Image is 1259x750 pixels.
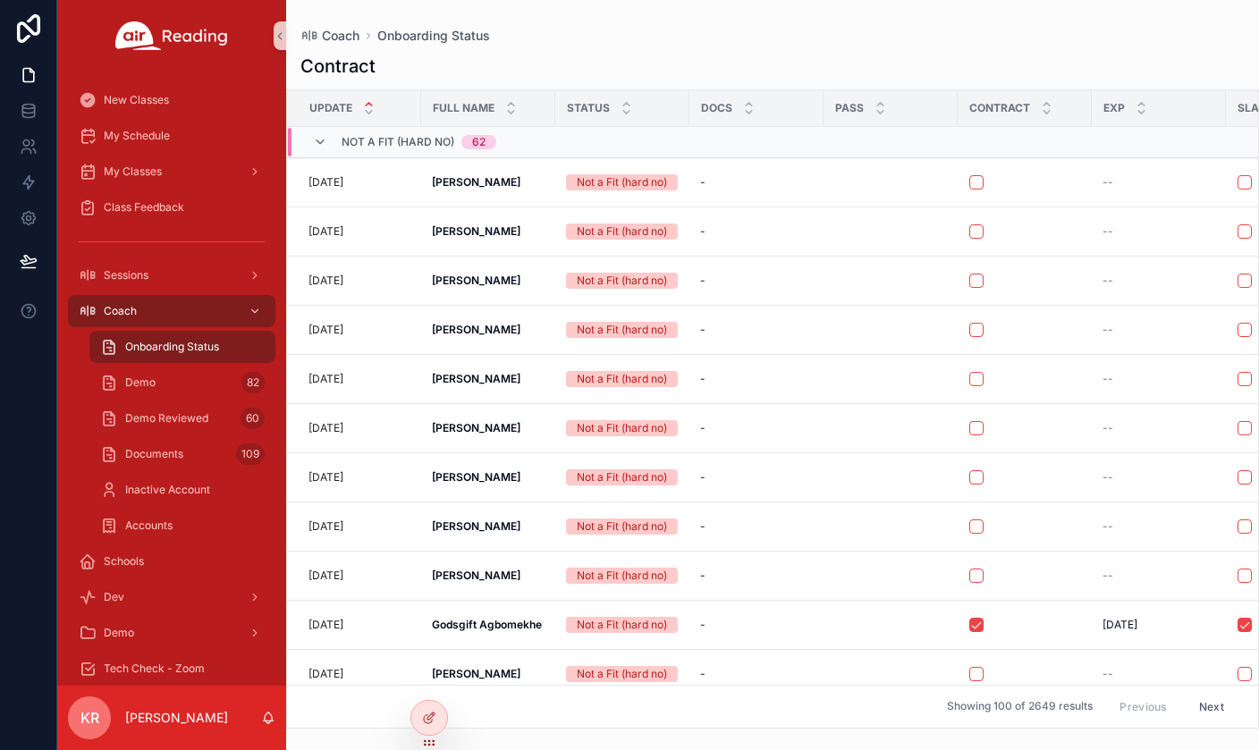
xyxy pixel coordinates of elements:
[432,470,520,484] strong: [PERSON_NAME]
[432,421,545,435] a: [PERSON_NAME]
[104,164,162,179] span: My Classes
[1103,421,1215,435] a: --
[432,274,545,288] a: [PERSON_NAME]
[835,101,864,115] span: Pass
[309,101,352,115] span: Update
[1103,372,1215,386] a: --
[577,371,667,387] div: Not a Fit (hard no)
[432,421,520,434] strong: [PERSON_NAME]
[432,224,520,238] strong: [PERSON_NAME]
[68,259,275,291] a: Sessions
[432,519,545,534] a: [PERSON_NAME]
[68,295,275,327] a: Coach
[577,469,667,485] div: Not a Fit (hard no)
[308,519,410,534] a: [DATE]
[1103,569,1215,583] a: --
[104,590,124,604] span: Dev
[432,569,545,583] a: [PERSON_NAME]
[700,372,706,386] span: -
[566,568,679,584] a: Not a Fit (hard no)
[577,518,667,535] div: Not a Fit (hard no)
[1103,470,1113,485] span: --
[701,101,732,115] span: Docs
[68,653,275,685] a: Tech Check - Zoom
[68,545,275,577] a: Schools
[566,273,679,289] a: Not a Fit (hard no)
[308,224,343,239] p: [DATE]
[700,618,706,632] span: -
[1103,224,1215,239] a: --
[700,175,813,190] a: -
[432,667,520,680] strong: [PERSON_NAME]
[432,175,520,189] strong: [PERSON_NAME]
[104,304,137,318] span: Coach
[432,618,542,631] strong: Godsgift Agbomekhe
[1103,175,1113,190] span: --
[104,662,205,676] span: Tech Check - Zoom
[308,224,410,239] a: [DATE]
[308,569,410,583] a: [DATE]
[577,420,667,436] div: Not a Fit (hard no)
[1103,372,1113,386] span: --
[700,470,706,485] span: -
[700,323,813,337] a: -
[1103,470,1215,485] a: --
[700,323,706,337] span: -
[1103,224,1113,239] span: --
[700,569,706,583] span: -
[308,323,410,337] a: [DATE]
[68,84,275,116] a: New Classes
[432,519,520,533] strong: [PERSON_NAME]
[68,617,275,649] a: Demo
[1103,274,1215,288] a: --
[377,27,490,45] span: Onboarding Status
[1103,569,1113,583] span: --
[700,175,706,190] span: -
[1103,421,1113,435] span: --
[308,569,343,583] p: [DATE]
[700,421,706,435] span: -
[308,372,343,386] p: [DATE]
[342,135,454,149] span: Not a Fit (hard no)
[68,581,275,613] a: Dev
[1103,323,1113,337] span: --
[236,443,265,465] div: 109
[577,174,667,190] div: Not a Fit (hard no)
[432,274,520,287] strong: [PERSON_NAME]
[566,420,679,436] a: Not a Fit (hard no)
[308,421,343,435] p: [DATE]
[308,323,343,337] p: [DATE]
[308,372,410,386] a: [DATE]
[1103,667,1113,681] span: --
[308,421,410,435] a: [DATE]
[432,175,545,190] a: [PERSON_NAME]
[308,175,343,190] p: [DATE]
[700,421,813,435] a: -
[68,191,275,223] a: Class Feedback
[308,274,343,288] p: [DATE]
[700,618,813,632] a: -
[577,322,667,338] div: Not a Fit (hard no)
[700,569,813,583] a: -
[125,518,173,533] span: Accounts
[89,402,275,434] a: Demo Reviewed60
[308,667,343,681] p: [DATE]
[432,372,520,385] strong: [PERSON_NAME]
[57,72,286,686] div: scrollable content
[566,223,679,240] a: Not a Fit (hard no)
[241,372,265,393] div: 82
[432,372,545,386] a: [PERSON_NAME]
[89,367,275,399] a: Demo82
[566,174,679,190] a: Not a Fit (hard no)
[1103,274,1113,288] span: --
[577,617,667,633] div: Not a Fit (hard no)
[566,371,679,387] a: Not a Fit (hard no)
[1103,618,1215,632] a: [DATE]
[700,519,706,534] span: -
[432,569,520,582] strong: [PERSON_NAME]
[472,135,486,149] div: 62
[1103,618,1137,632] span: [DATE]
[700,519,813,534] a: -
[125,483,210,497] span: Inactive Account
[432,470,545,485] a: [PERSON_NAME]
